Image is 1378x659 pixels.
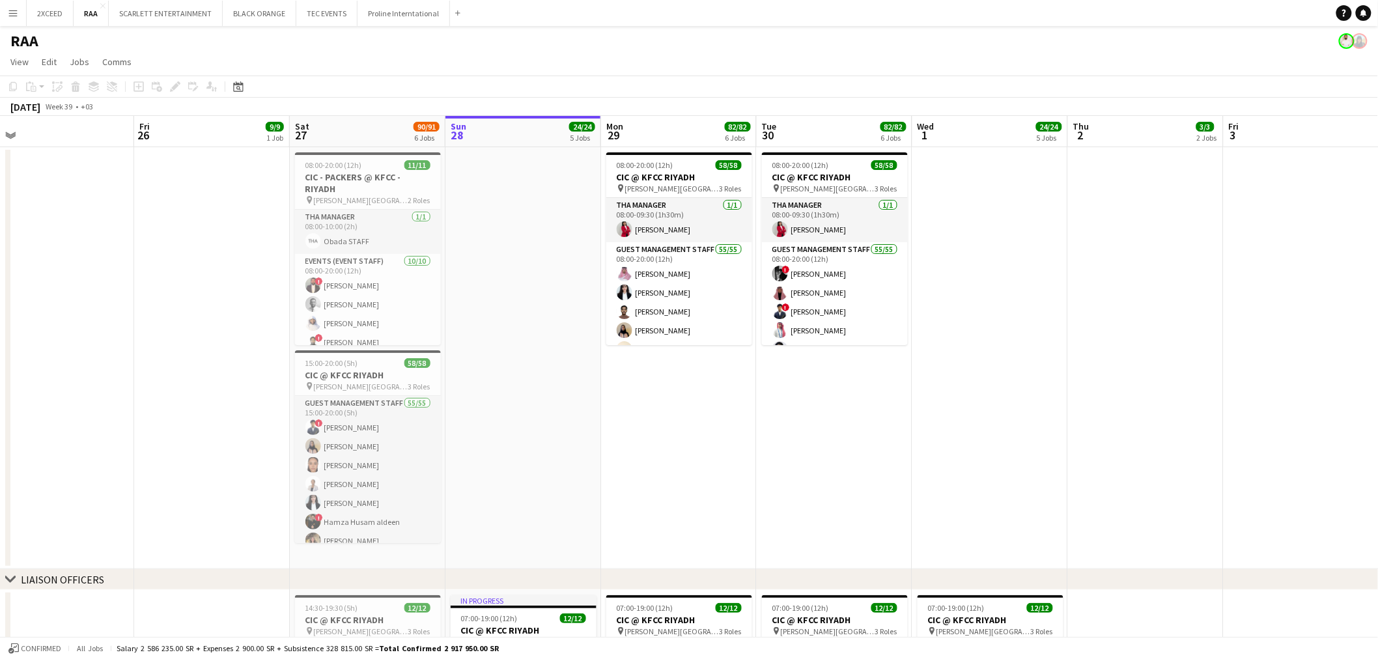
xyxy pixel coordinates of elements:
[10,100,40,113] div: [DATE]
[70,56,89,68] span: Jobs
[223,1,296,26] button: BLACK ORANGE
[74,1,109,26] button: RAA
[102,56,132,68] span: Comms
[358,1,450,26] button: Proline Interntational
[10,56,29,68] span: View
[81,102,93,111] div: +03
[296,1,358,26] button: TEC EVENTS
[379,643,499,653] span: Total Confirmed 2 917 950.00 SR
[74,643,105,653] span: All jobs
[21,644,61,653] span: Confirmed
[27,1,74,26] button: 2XCEED
[42,56,57,68] span: Edit
[117,643,499,653] div: Salary 2 586 235.00 SR + Expenses 2 900.00 SR + Subsistence 328 815.00 SR =
[5,53,34,70] a: View
[43,102,76,111] span: Week 39
[109,1,223,26] button: SCARLETT ENTERTAINMENT
[10,31,38,51] h1: RAA
[97,53,137,70] a: Comms
[1339,33,1355,49] app-user-avatar: Obada Ghali
[36,53,62,70] a: Edit
[64,53,94,70] a: Jobs
[21,573,104,586] div: LIAISON OFFICERS
[1352,33,1368,49] app-user-avatar: Lin Allaf
[7,641,63,656] button: Confirmed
